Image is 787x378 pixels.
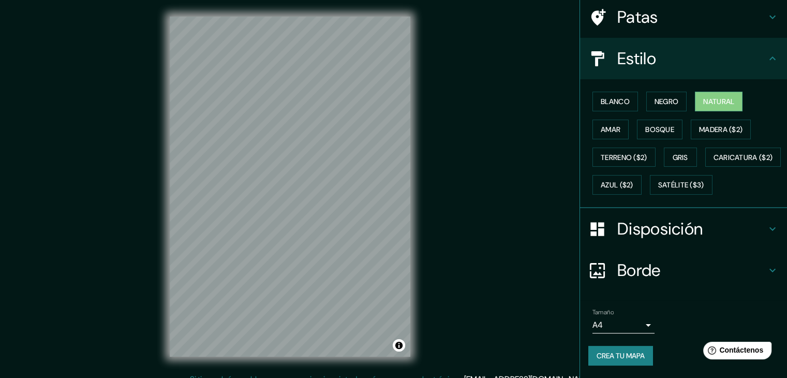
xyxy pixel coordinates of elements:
font: Bosque [645,125,674,134]
button: Azul ($2) [592,175,642,195]
button: Bosque [637,120,682,139]
font: Estilo [617,48,656,69]
button: Gris [664,148,697,167]
button: Crea tu mapa [588,346,653,366]
div: Borde [580,250,787,291]
button: Natural [695,92,743,111]
font: Satélite ($3) [658,181,704,190]
font: Caricatura ($2) [714,153,773,162]
font: Gris [673,153,688,162]
font: Disposición [617,218,703,240]
font: Madera ($2) [699,125,743,134]
button: Activar o desactivar atribución [393,339,405,352]
font: Terreno ($2) [601,153,647,162]
font: Patas [617,6,658,28]
font: Crea tu mapa [597,351,645,360]
div: A4 [592,317,655,333]
button: Caricatura ($2) [705,148,781,167]
font: Azul ($2) [601,181,633,190]
div: Disposición [580,208,787,250]
font: Borde [617,259,661,281]
button: Negro [646,92,687,111]
div: Estilo [580,38,787,79]
button: Blanco [592,92,638,111]
button: Amar [592,120,629,139]
font: Natural [703,97,734,106]
iframe: Lanzador de widgets de ayuda [695,338,776,367]
font: A4 [592,319,603,330]
font: Amar [601,125,620,134]
button: Satélite ($3) [650,175,712,195]
font: Negro [655,97,679,106]
button: Madera ($2) [691,120,751,139]
font: Tamaño [592,308,614,316]
button: Terreno ($2) [592,148,656,167]
canvas: Mapa [170,17,410,357]
font: Blanco [601,97,630,106]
